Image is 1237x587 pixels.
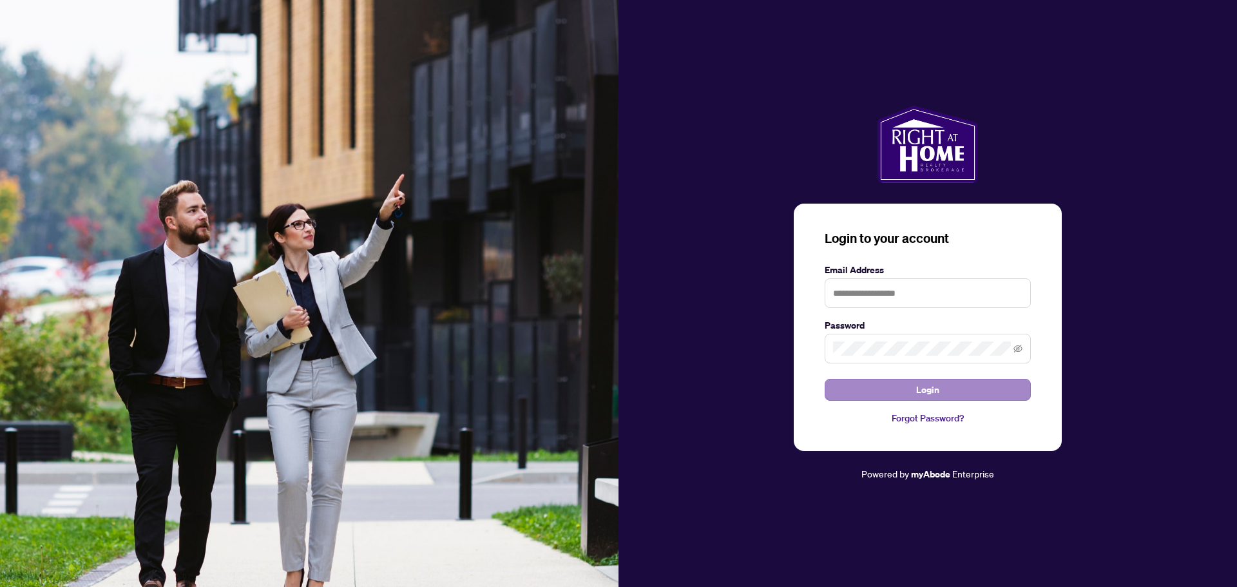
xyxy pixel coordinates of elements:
[825,229,1031,247] h3: Login to your account
[861,468,909,479] span: Powered by
[825,318,1031,332] label: Password
[911,467,950,481] a: myAbode
[825,411,1031,425] a: Forgot Password?
[916,380,939,400] span: Login
[825,263,1031,277] label: Email Address
[877,106,977,183] img: ma-logo
[952,468,994,479] span: Enterprise
[825,379,1031,401] button: Login
[1013,344,1022,353] span: eye-invisible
